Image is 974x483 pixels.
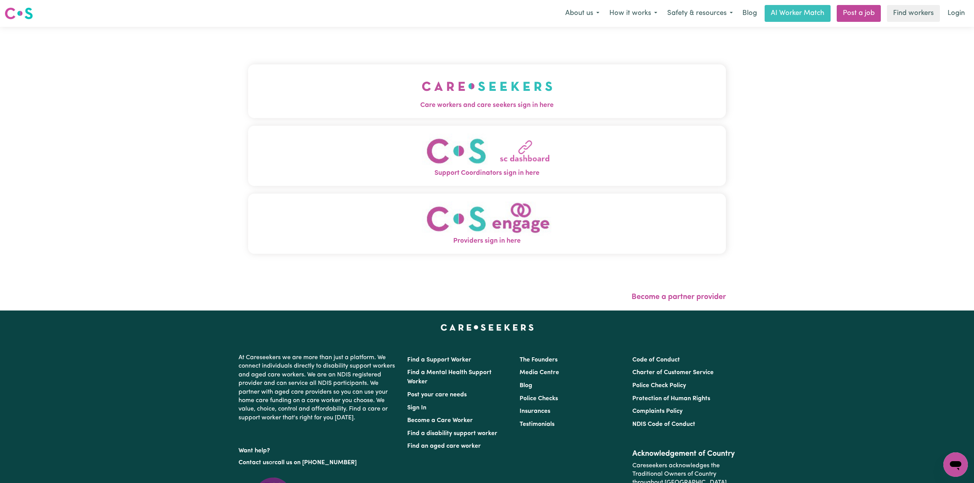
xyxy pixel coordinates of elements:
p: At Careseekers we are more than just a platform. We connect individuals directly to disability su... [239,350,398,425]
button: About us [560,5,604,21]
button: Care workers and care seekers sign in here [248,64,726,118]
a: Blog [520,383,532,389]
a: Contact us [239,460,269,466]
a: Find workers [887,5,940,22]
a: Post your care needs [407,392,467,398]
a: Find a disability support worker [407,430,497,437]
a: Find a Support Worker [407,357,471,363]
a: NDIS Code of Conduct [632,421,695,427]
iframe: Button to launch messaging window [943,452,968,477]
a: The Founders [520,357,558,363]
a: Protection of Human Rights [632,396,710,402]
a: Sign In [407,405,426,411]
button: Safety & resources [662,5,738,21]
span: Providers sign in here [248,236,726,246]
a: Media Centre [520,370,559,376]
button: How it works [604,5,662,21]
button: Providers sign in here [248,194,726,254]
a: Careseekers logo [5,5,33,22]
a: Post a job [837,5,881,22]
span: Care workers and care seekers sign in here [248,100,726,110]
a: Police Check Policy [632,383,686,389]
a: Become a Care Worker [407,417,473,424]
a: call us on [PHONE_NUMBER] [275,460,357,466]
span: Support Coordinators sign in here [248,168,726,178]
a: Police Checks [520,396,558,402]
a: Find an aged care worker [407,443,481,449]
a: Code of Conduct [632,357,680,363]
a: Charter of Customer Service [632,370,714,376]
a: Insurances [520,408,550,414]
a: Careseekers home page [441,324,534,330]
a: Complaints Policy [632,408,683,414]
a: Become a partner provider [632,293,726,301]
p: or [239,455,398,470]
a: AI Worker Match [765,5,831,22]
img: Careseekers logo [5,7,33,20]
h2: Acknowledgement of Country [632,449,735,458]
a: Blog [738,5,762,22]
button: Support Coordinators sign in here [248,126,726,186]
a: Find a Mental Health Support Worker [407,370,492,385]
a: Testimonials [520,421,554,427]
a: Login [943,5,969,22]
p: Want help? [239,444,398,455]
